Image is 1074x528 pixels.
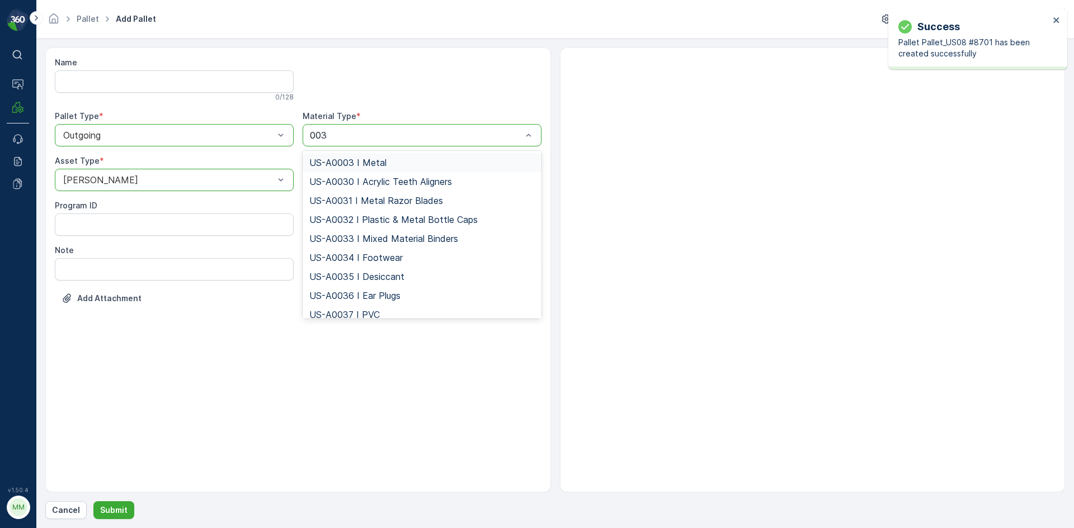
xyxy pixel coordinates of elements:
a: Homepage [48,17,60,26]
span: Add Pallet [114,13,158,25]
label: Asset Type [55,156,100,165]
span: US-A0035 I Desiccant [309,272,404,282]
span: US-A0033 I Mixed Material Binders [309,234,458,244]
button: Upload File [55,289,148,307]
p: Success [917,19,960,35]
label: Material Type [303,111,356,121]
span: US-A0030 I Acrylic Teeth Aligners [309,177,452,187]
span: [PERSON_NAME] [59,257,123,267]
span: - [59,220,63,230]
label: Program ID [55,201,97,210]
p: 0 / 128 [275,93,294,102]
span: 70 [63,239,73,248]
span: US-A0032 I Plastic & Metal Bottle Caps [309,215,478,225]
span: Tare Weight : [10,239,63,248]
span: Net Weight : [10,220,59,230]
span: Pallet_US08 #8699 [37,183,110,193]
span: v 1.50.4 [7,487,29,493]
button: close [1053,16,1061,26]
span: US-A0037 I PVC [309,310,380,320]
a: Pallet [77,14,99,23]
span: Name : [10,183,37,193]
img: logo [7,9,29,31]
p: Submit [100,505,128,516]
div: MM [10,498,27,516]
span: Material : [10,275,48,285]
label: Note [55,245,74,255]
label: Name [55,58,77,67]
p: Cancel [52,505,80,516]
span: US-A0036 I Ear Plugs [309,291,401,301]
span: Total Weight : [10,202,65,211]
span: US-A0003 I Metal [309,158,387,168]
span: Asset Type : [10,257,59,267]
p: Pallet Pallet_US08 #8701 has been created successfully [898,37,1049,59]
p: Pallet_US08 #8699 [493,9,579,23]
button: Submit [93,501,134,519]
button: Cancel [45,501,87,519]
span: 70 [65,202,76,211]
p: Add Attachment [77,293,142,304]
label: Pallet Type [55,111,99,121]
span: US-A0034 I Footwear [48,275,131,285]
span: US-A0034 I Footwear [309,253,403,263]
span: US-A0031 I Metal Razor Blades [309,196,443,206]
button: MM [7,496,29,519]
